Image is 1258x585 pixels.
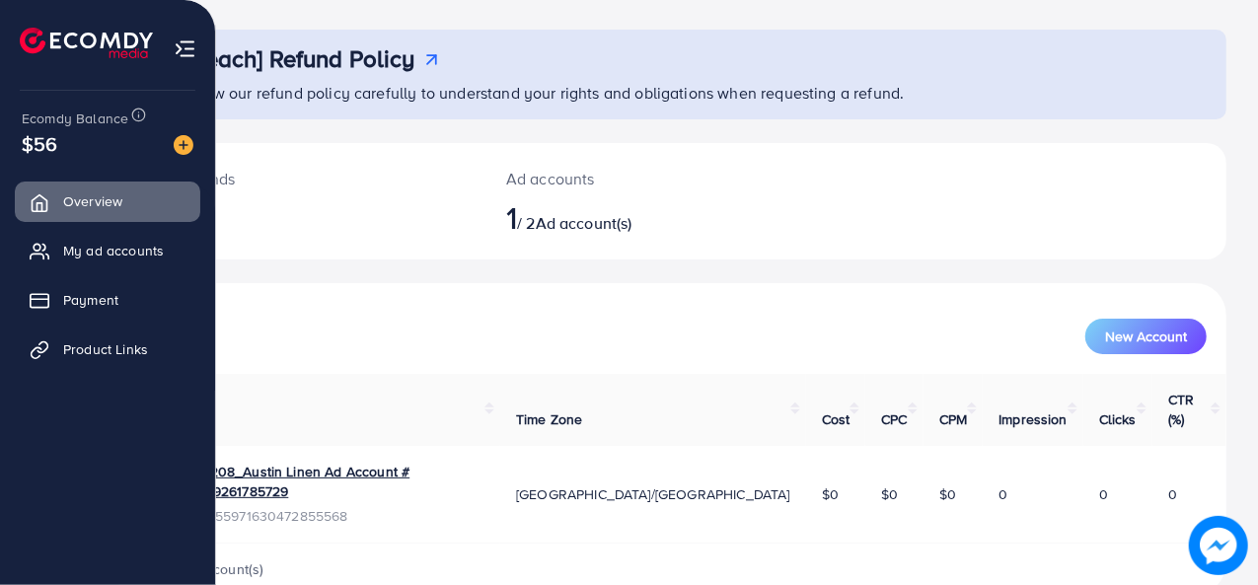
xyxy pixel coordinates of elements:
span: New Account [1105,329,1187,343]
span: 0 [999,484,1007,504]
span: Payment [63,290,118,310]
span: Product Links [63,339,148,359]
img: image [1192,519,1245,572]
span: $0 [822,484,839,504]
img: logo [20,28,153,58]
button: New Account [1085,319,1207,354]
a: My ad accounts [15,231,200,270]
a: Product Links [15,329,200,369]
h3: [AdReach] Refund Policy [155,44,415,73]
img: image [174,135,193,155]
span: $0 [881,484,898,504]
p: Please review our refund policy carefully to understand your rights and obligations when requesti... [126,81,1215,105]
span: 0 [1168,484,1177,504]
span: Ecomdy Balance [22,109,128,128]
span: $56 [22,129,57,158]
a: Overview [15,182,200,221]
span: $0 [939,484,956,504]
span: Time Zone [516,409,582,429]
span: CPM [939,409,967,429]
a: 1033208_Austin Linen Ad Account # 1_1759261785729 [180,462,484,502]
span: Clicks [1099,409,1137,429]
span: CTR (%) [1168,390,1194,429]
p: Ad accounts [506,167,738,190]
span: [GEOGRAPHIC_DATA]/[GEOGRAPHIC_DATA] [516,484,790,504]
h2: $0 [134,198,459,236]
span: ID: 7555971630472855568 [180,506,484,526]
a: Payment [15,280,200,320]
span: 1 [506,194,517,240]
img: menu [174,37,196,60]
span: Overview [63,191,122,211]
span: Cost [822,409,851,429]
span: Ad account(s) [536,212,632,234]
span: My ad accounts [63,241,164,260]
h2: / 2 [506,198,738,236]
span: 0 [1099,484,1108,504]
span: CPC [881,409,907,429]
p: [DATE] spends [134,167,459,190]
span: Impression [999,409,1068,429]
